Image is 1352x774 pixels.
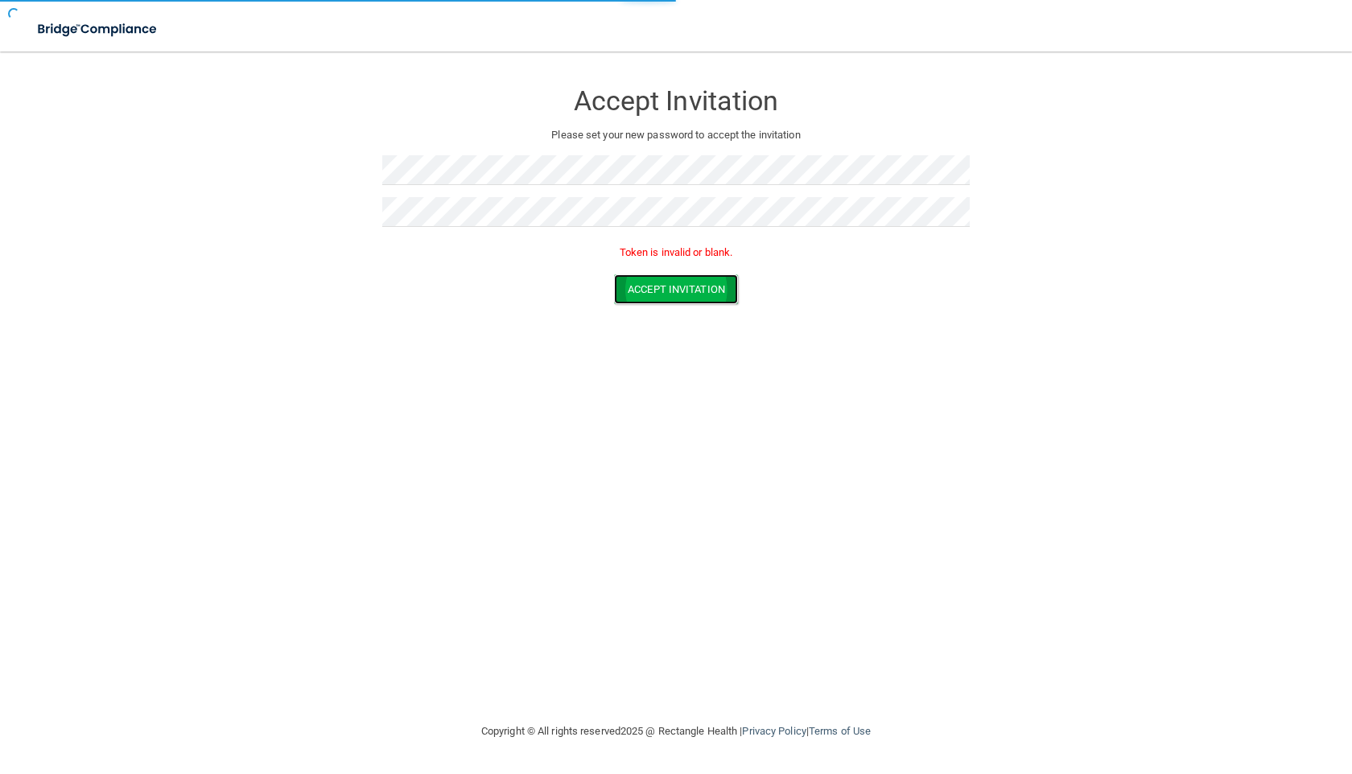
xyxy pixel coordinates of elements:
[394,126,958,145] p: Please set your new password to accept the invitation
[809,725,871,737] a: Terms of Use
[614,274,738,304] button: Accept Invitation
[24,13,172,46] img: bridge_compliance_login_screen.278c3ca4.svg
[742,725,806,737] a: Privacy Policy
[382,706,970,757] div: Copyright © All rights reserved 2025 @ Rectangle Health | |
[382,243,970,262] p: Token is invalid or blank.
[382,86,970,116] h3: Accept Invitation
[1272,663,1333,724] iframe: Drift Widget Chat Controller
